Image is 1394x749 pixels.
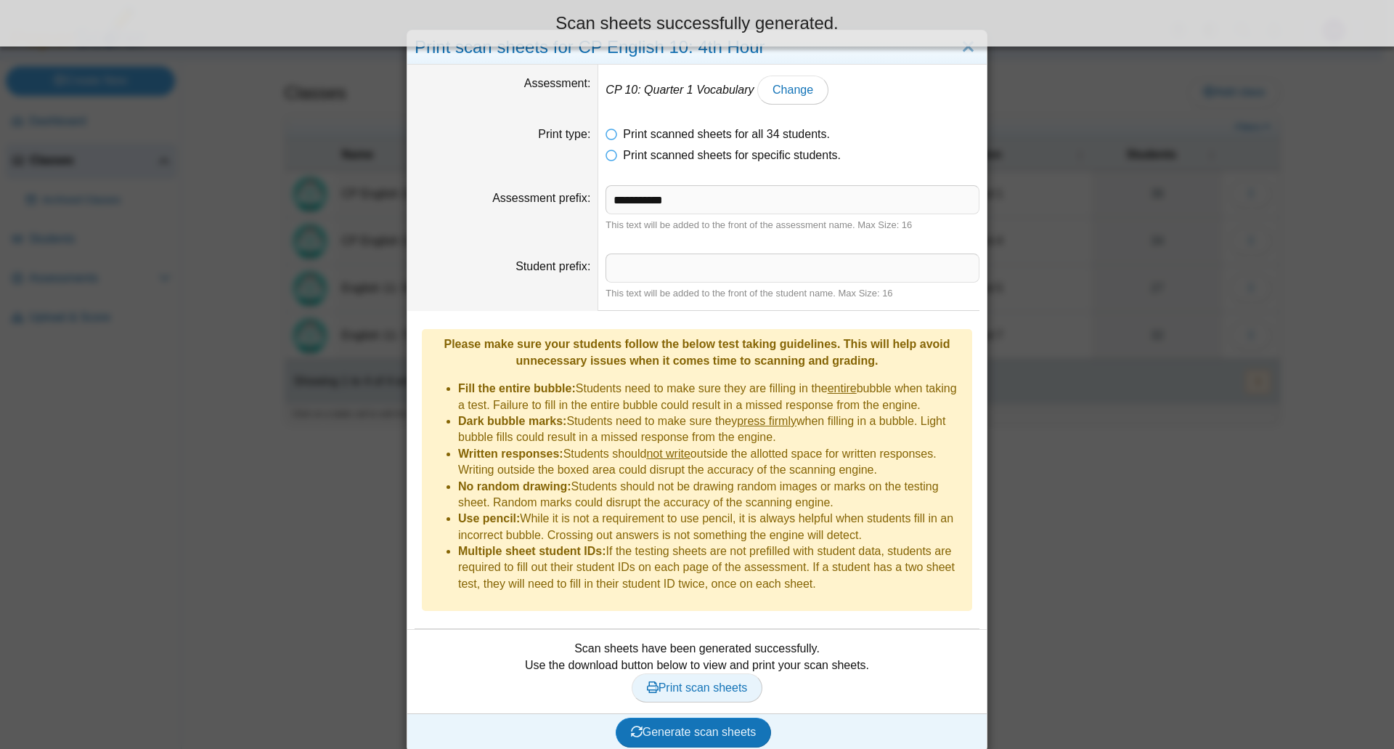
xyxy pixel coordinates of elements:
[11,11,1383,36] div: Scan sheets successfully generated.
[737,415,796,427] u: press firmly
[458,413,965,446] li: Students need to make sure they when filling in a bubble. Light bubble fills could result in a mi...
[458,382,576,394] b: Fill the entire bubble:
[606,84,754,96] em: CP 10: Quarter 1 Vocabulary
[458,480,571,493] b: No random drawing:
[458,381,965,413] li: Students need to make sure they are filling in the bubble when taking a test. Failure to fill in ...
[773,84,813,96] span: Change
[647,681,748,694] span: Print scan sheets
[444,338,950,366] b: Please make sure your students follow the below test taking guidelines. This will help avoid unne...
[757,76,828,105] a: Change
[631,726,757,738] span: Generate scan sheets
[957,35,979,60] a: Close
[828,382,857,394] u: entire
[538,128,590,140] label: Print type
[458,446,965,479] li: Students should outside the allotted space for written responses. Writing outside the boxed area ...
[458,543,965,592] li: If the testing sheets are not prefilled with student data, students are required to fill out thei...
[458,511,965,543] li: While it is not a requirement to use pencil, it is always helpful when students fill in an incorr...
[632,673,763,703] a: Print scan sheets
[415,641,979,703] div: Scan sheets have been generated successfully. Use the download button below to view and print you...
[458,415,566,427] b: Dark bubble marks:
[646,448,690,460] u: not write
[458,545,606,557] b: Multiple sheet student IDs:
[407,31,987,65] div: Print scan sheets for CP English 10: 4th Hour
[458,479,965,511] li: Students should not be drawing random images or marks on the testing sheet. Random marks could di...
[524,77,591,89] label: Assessment
[492,192,590,204] label: Assessment prefix
[623,128,830,140] span: Print scanned sheets for all 34 students.
[515,260,590,272] label: Student prefix
[623,149,841,161] span: Print scanned sheets for specific students.
[458,512,520,525] b: Use pencil:
[606,219,979,232] div: This text will be added to the front of the assessment name. Max Size: 16
[458,448,563,460] b: Written responses:
[606,287,979,300] div: This text will be added to the front of the student name. Max Size: 16
[616,718,772,747] button: Generate scan sheets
